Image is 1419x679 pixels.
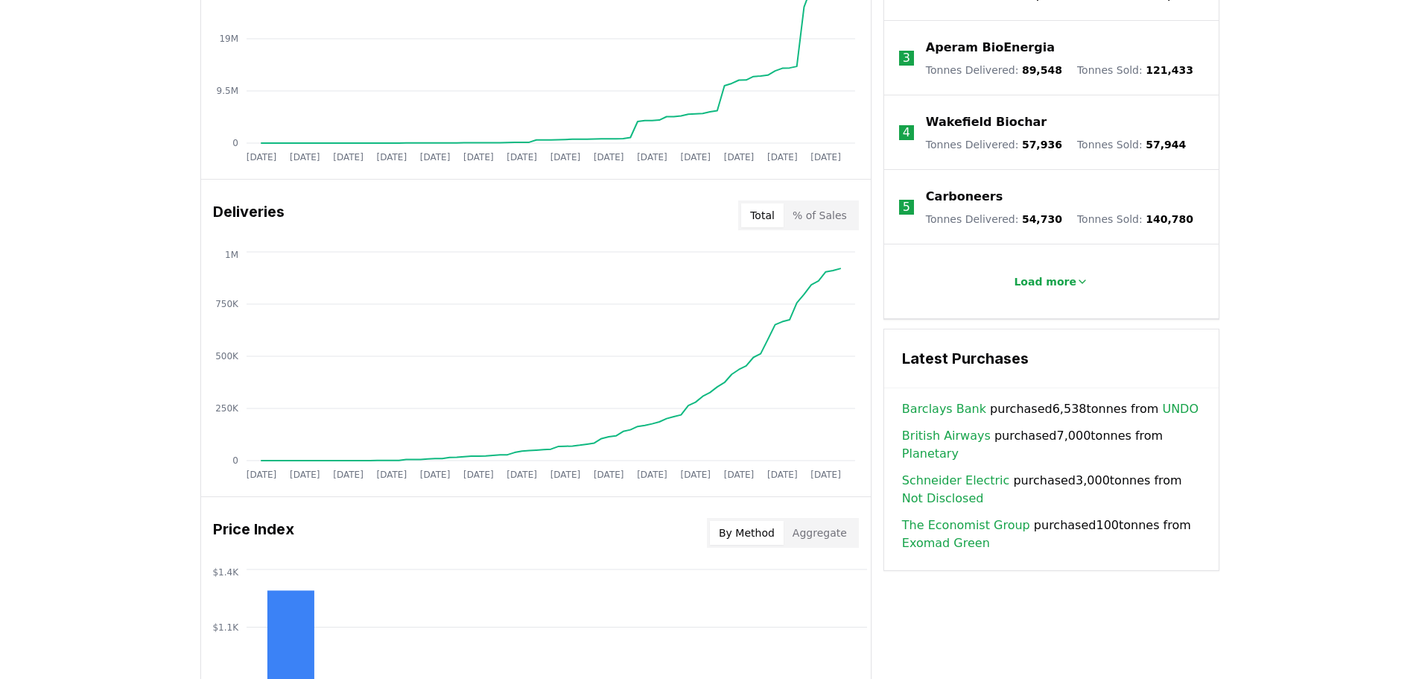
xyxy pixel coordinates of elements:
span: 57,944 [1146,139,1186,151]
h3: Latest Purchases [902,347,1201,370]
tspan: [DATE] [593,152,623,162]
tspan: 0 [232,138,238,148]
tspan: [DATE] [289,152,320,162]
tspan: [DATE] [333,470,364,480]
p: Tonnes Sold : [1077,63,1193,78]
p: Load more [1014,274,1076,289]
tspan: [DATE] [333,152,364,162]
tspan: 500K [215,351,239,361]
p: Tonnes Sold : [1077,137,1186,152]
tspan: [DATE] [376,470,407,480]
tspan: 750K [215,299,239,309]
button: % of Sales [784,203,856,227]
tspan: [DATE] [723,152,754,162]
h3: Deliveries [213,200,285,230]
tspan: [DATE] [767,152,798,162]
tspan: [DATE] [376,152,407,162]
a: UNDO [1162,400,1199,418]
span: purchased 7,000 tonnes from [902,427,1201,463]
span: 89,548 [1022,64,1062,76]
button: Aggregate [784,521,856,545]
tspan: [DATE] [507,152,537,162]
a: Carboneers [926,188,1003,206]
p: 3 [903,49,910,67]
tspan: $1.1K [212,622,239,633]
a: Planetary [902,445,959,463]
tspan: [DATE] [680,152,711,162]
tspan: [DATE] [246,470,276,480]
tspan: [DATE] [593,470,623,480]
tspan: [DATE] [463,470,494,480]
a: Not Disclosed [902,490,984,508]
tspan: 250K [215,403,239,414]
tspan: [DATE] [289,470,320,480]
tspan: [DATE] [550,470,580,480]
a: Barclays Bank [902,400,986,418]
button: Total [741,203,784,227]
a: The Economist Group [902,517,1030,534]
tspan: 0 [232,455,238,466]
tspan: [DATE] [507,470,537,480]
tspan: [DATE] [246,152,276,162]
p: Tonnes Sold : [1077,212,1193,227]
p: Tonnes Delivered : [926,212,1062,227]
tspan: $1.4K [212,567,239,578]
tspan: [DATE] [810,152,841,162]
span: purchased 3,000 tonnes from [902,472,1201,508]
tspan: [DATE] [419,152,450,162]
tspan: [DATE] [723,470,754,480]
span: 57,936 [1022,139,1062,151]
span: 140,780 [1146,213,1193,225]
h3: Price Index [213,518,294,548]
a: Aperam BioEnergia [926,39,1055,57]
tspan: [DATE] [550,152,580,162]
button: By Method [710,521,784,545]
tspan: [DATE] [637,152,667,162]
tspan: 9.5M [216,86,238,96]
p: Tonnes Delivered : [926,137,1062,152]
tspan: [DATE] [680,470,711,480]
tspan: 19M [219,34,238,44]
a: British Airways [902,427,991,445]
tspan: [DATE] [767,470,798,480]
p: 5 [903,198,910,216]
span: purchased 6,538 tonnes from [902,400,1199,418]
tspan: [DATE] [463,152,494,162]
p: 4 [903,124,910,142]
a: Exomad Green [902,534,990,552]
span: 121,433 [1146,64,1193,76]
span: purchased 100 tonnes from [902,517,1201,552]
span: 54,730 [1022,213,1062,225]
a: Schneider Electric [902,472,1009,490]
tspan: [DATE] [810,470,841,480]
p: Tonnes Delivered : [926,63,1062,78]
a: Wakefield Biochar [926,113,1047,131]
tspan: [DATE] [637,470,667,480]
tspan: [DATE] [419,470,450,480]
button: Load more [1002,267,1100,297]
tspan: 1M [225,250,238,260]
